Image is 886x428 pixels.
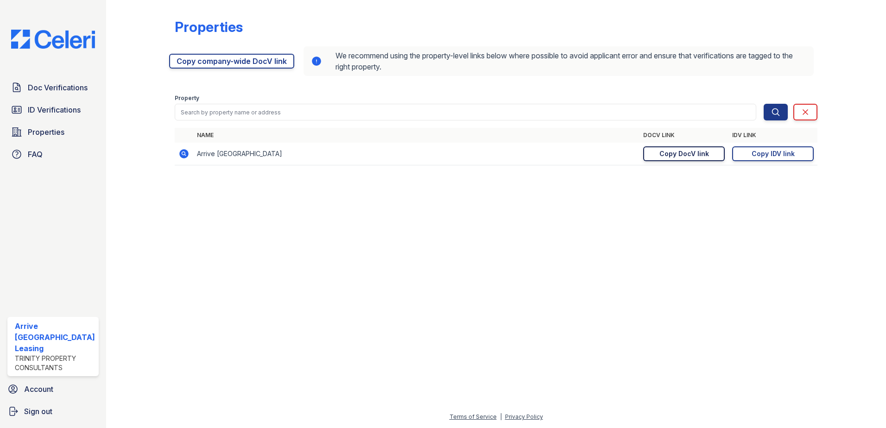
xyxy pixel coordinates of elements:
span: FAQ [28,149,43,160]
a: Terms of Service [449,413,497,420]
div: | [500,413,502,420]
a: Copy company-wide DocV link [169,54,294,69]
div: Arrive [GEOGRAPHIC_DATA] Leasing [15,321,95,354]
a: Doc Verifications [7,78,99,97]
span: Properties [28,126,64,138]
img: CE_Logo_Blue-a8612792a0a2168367f1c8372b55b34899dd931a85d93a1a3d3e32e68fde9ad4.png [4,30,102,49]
span: Sign out [24,406,52,417]
div: Properties [175,19,243,35]
th: DocV Link [639,128,728,143]
div: Copy IDV link [752,149,795,158]
a: Account [4,380,102,398]
a: Properties [7,123,99,141]
a: Sign out [4,402,102,421]
a: Privacy Policy [505,413,543,420]
th: Name [193,128,640,143]
span: ID Verifications [28,104,81,115]
div: We recommend using the property-level links below where possible to avoid applicant error and ens... [304,46,814,76]
span: Doc Verifications [28,82,88,93]
a: Copy IDV link [732,146,814,161]
a: ID Verifications [7,101,99,119]
span: Account [24,384,53,395]
td: Arrive [GEOGRAPHIC_DATA] [193,143,640,165]
div: Trinity Property Consultants [15,354,95,372]
input: Search by property name or address [175,104,757,120]
label: Property [175,94,199,102]
a: Copy DocV link [643,146,725,161]
th: IDV Link [728,128,817,143]
div: Copy DocV link [659,149,709,158]
a: FAQ [7,145,99,164]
